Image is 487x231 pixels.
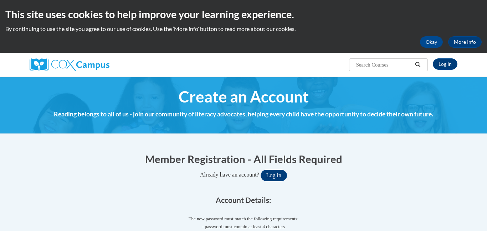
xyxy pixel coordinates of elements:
button: Okay [420,36,443,48]
h4: Reading belongs to all of us - join our community of literacy advocates, helping every child have... [24,110,463,119]
button: Log in [261,170,287,181]
a: Log In [433,58,457,70]
span: Create an Account [179,87,309,106]
h2: This site uses cookies to help improve your learning experience. [5,7,482,21]
span: The new password must match the following requirements: [189,216,299,221]
img: Cox Campus [30,58,109,71]
h1: Member Registration - All Fields Required [24,152,463,166]
span: Account Details: [216,195,271,204]
p: By continuing to use the site you agree to our use of cookies. Use the ‘More info’ button to read... [5,25,482,33]
button: Search [412,61,423,69]
input: Search Courses [355,61,412,69]
a: More Info [448,36,482,48]
span: Already have an account? [200,172,259,178]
